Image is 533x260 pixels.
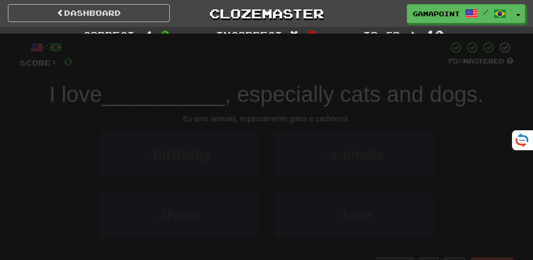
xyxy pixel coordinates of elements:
[147,152,153,161] small: 1 .
[407,4,512,23] a: GamaPoint /
[161,28,170,40] span: 0
[83,29,135,40] span: Correct
[216,29,282,40] span: Incorrect
[64,55,73,68] span: 0
[407,30,419,39] span: :
[426,28,444,40] span: 10
[274,131,434,177] button: 2.animals
[8,4,170,22] a: Dashboard
[156,213,162,221] small: 3 .
[162,206,202,223] span: those
[142,30,153,39] span: :
[447,57,514,66] div: Mastered
[99,131,259,177] button: 1.birthday
[49,82,102,107] span: I love
[186,4,347,23] a: Clozemaster
[342,206,372,223] span: face
[483,8,488,16] span: /
[19,41,73,54] div: /
[330,146,384,162] span: animals
[19,113,514,124] div: Eu amo animais, especialmente gatos e cachorros.
[324,152,330,161] small: 2 .
[308,28,317,40] span: 0
[447,57,463,65] span: 75 %
[413,9,460,18] span: GamaPoint
[225,82,484,107] span: , especially cats and dogs.
[290,30,301,39] span: :
[153,146,211,162] span: birthday
[336,213,343,221] small: 4 .
[19,58,57,67] span: Score:
[102,82,225,107] span: __________
[363,29,400,40] span: To go
[99,192,259,237] button: 3.those
[274,192,434,237] button: 4.face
